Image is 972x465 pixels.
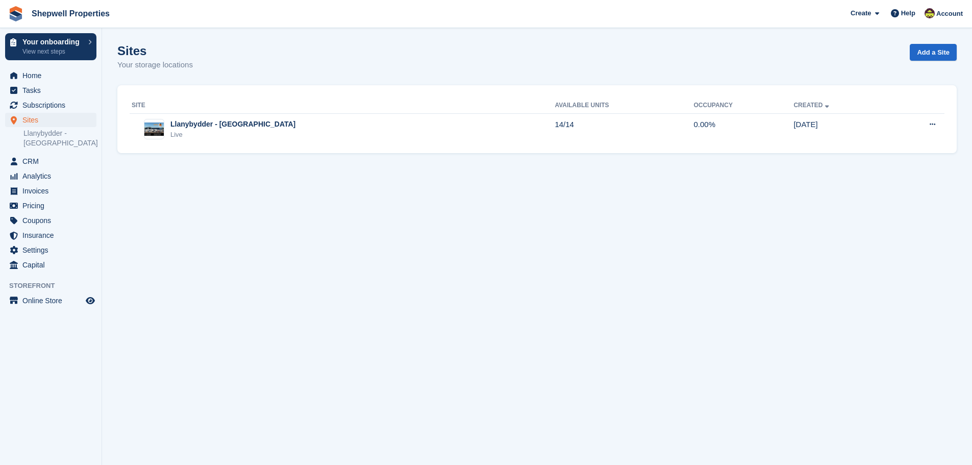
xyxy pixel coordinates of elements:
[851,8,871,18] span: Create
[84,295,96,307] a: Preview store
[22,83,84,97] span: Tasks
[117,44,193,58] h1: Sites
[170,130,295,140] div: Live
[22,47,83,56] p: View next steps
[22,293,84,308] span: Online Store
[22,38,83,45] p: Your onboarding
[5,199,96,213] a: menu
[936,9,963,19] span: Account
[144,123,164,136] img: Image of Llanybydder - Carmarthenshire site
[170,119,295,130] div: Llanybydder - [GEOGRAPHIC_DATA]
[22,184,84,198] span: Invoices
[23,129,96,148] a: Llanybydder - [GEOGRAPHIC_DATA]
[925,8,935,18] img: Dan Shepherd
[22,68,84,83] span: Home
[22,113,84,127] span: Sites
[910,44,957,61] a: Add a Site
[793,113,889,145] td: [DATE]
[555,113,693,145] td: 14/14
[5,154,96,168] a: menu
[22,98,84,112] span: Subscriptions
[5,243,96,257] a: menu
[5,228,96,242] a: menu
[5,68,96,83] a: menu
[5,83,96,97] a: menu
[5,33,96,60] a: Your onboarding View next steps
[5,293,96,308] a: menu
[901,8,915,18] span: Help
[5,258,96,272] a: menu
[8,6,23,21] img: stora-icon-8386f47178a22dfd0bd8f6a31ec36ba5ce8667c1dd55bd0f319d3a0aa187defe.svg
[5,98,96,112] a: menu
[117,59,193,71] p: Your storage locations
[793,102,831,109] a: Created
[5,169,96,183] a: menu
[22,258,84,272] span: Capital
[130,97,555,114] th: Site
[22,199,84,213] span: Pricing
[694,113,794,145] td: 0.00%
[22,213,84,228] span: Coupons
[22,228,84,242] span: Insurance
[5,184,96,198] a: menu
[28,5,114,22] a: Shepwell Properties
[5,113,96,127] a: menu
[5,213,96,228] a: menu
[22,169,84,183] span: Analytics
[694,97,794,114] th: Occupancy
[555,97,693,114] th: Available Units
[9,281,102,291] span: Storefront
[22,243,84,257] span: Settings
[22,154,84,168] span: CRM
